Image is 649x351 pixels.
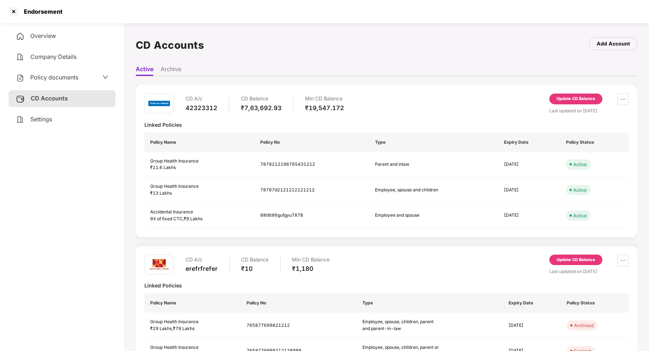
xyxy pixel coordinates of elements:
[618,257,628,263] span: ellipsis
[241,94,282,104] div: CD Balance
[31,95,68,102] span: CD Accounts
[241,255,269,265] div: CD Balance
[16,53,25,61] img: svg+xml;base64,PHN2ZyB4bWxucz0iaHR0cDovL3d3dy53My5vcmcvMjAwMC9zdmciIHdpZHRoPSIyNCIgaGVpZ2h0PSIyNC...
[148,253,170,275] img: aditya.png
[150,318,235,325] div: Group Health Insurance
[241,313,357,338] td: 765877699821212
[150,326,173,331] span: ₹29 Lakhs ,
[144,121,629,128] div: Linked Policies
[292,255,330,265] div: Min CD Balance
[560,133,629,152] th: Policy Status
[573,186,587,194] div: Active
[375,187,454,194] div: Employee, spouse and children
[503,293,561,313] th: Expiry Date
[498,133,560,152] th: Expiry Date
[574,322,594,329] div: Archived
[617,94,629,105] button: ellipsis
[369,133,498,152] th: Type
[16,32,25,41] img: svg+xml;base64,PHN2ZyB4bWxucz0iaHR0cDovL3d3dy53My5vcmcvMjAwMC9zdmciIHdpZHRoPSIyNCIgaGVpZ2h0PSIyNC...
[16,74,25,82] img: svg+xml;base64,PHN2ZyB4bWxucz0iaHR0cDovL3d3dy53My5vcmcvMjAwMC9zdmciIHdpZHRoPSIyNCIgaGVpZ2h0PSIyNC...
[254,177,369,203] td: 78787d2121212121212
[136,37,204,53] h1: CD Accounts
[573,212,587,219] div: Active
[16,115,25,124] img: svg+xml;base64,PHN2ZyB4bWxucz0iaHR0cDovL3d3dy53My5vcmcvMjAwMC9zdmciIHdpZHRoPSIyNCIgaGVpZ2h0PSIyNC...
[150,209,249,216] div: Accidental Insurance
[19,8,62,15] div: Endorsement
[144,282,629,289] div: Linked Policies
[161,65,181,76] li: Archive
[597,40,630,48] div: Add Account
[498,203,560,229] td: [DATE]
[30,74,78,81] span: Policy documents
[357,293,503,313] th: Type
[173,326,195,331] span: ₹79 Lakhs
[186,104,217,112] div: 42323312
[184,216,202,221] span: ₹9 Lakhs
[254,203,369,229] td: 68t8t86gufgyu7878
[549,107,629,114] div: Last updated on [DATE]
[150,183,249,190] div: Group Health Insurance
[241,293,357,313] th: Policy No
[241,265,269,273] div: ₹10
[375,212,454,219] div: Employee and spouse
[150,216,184,221] span: 9X of fixed CTC ,
[30,53,77,60] span: Company Details
[144,133,254,152] th: Policy Name
[186,255,218,265] div: CD A/c
[557,96,595,102] div: Update CD Balance
[561,293,629,313] th: Policy Status
[557,257,595,263] div: Update CD Balance
[503,313,561,338] td: [DATE]
[305,94,344,104] div: Min CD Balance
[617,255,629,266] button: ellipsis
[292,265,330,273] div: ₹1,180
[16,95,25,103] img: svg+xml;base64,PHN2ZyB3aWR0aD0iMjUiIGhlaWdodD0iMjQiIHZpZXdCb3g9IjAgMCAyNSAyNCIgZmlsbD0ibm9uZSIgeG...
[136,65,153,76] li: Active
[305,104,344,112] div: ₹19,547.172
[30,32,56,39] span: Overview
[150,190,172,196] span: ₹13 Lakhs
[362,318,442,332] div: Employee, spouse, children, parent and parent-in-law
[30,116,52,123] span: Settings
[254,133,369,152] th: Policy No
[144,293,241,313] th: Policy Name
[186,265,218,273] div: erefrfrefer
[150,165,176,170] span: ₹11.6 Lakhs
[103,74,108,80] span: down
[549,268,629,275] div: Last updated on [DATE]
[498,177,560,203] td: [DATE]
[618,96,628,102] span: ellipsis
[150,344,235,351] div: Group Health Insurance
[254,152,369,178] td: 7878212198765431212
[498,152,560,178] td: [DATE]
[150,158,249,165] div: Group Health Insurance
[375,161,454,168] div: Parent and inlaw
[186,94,217,104] div: CD A/c
[573,161,587,168] div: Active
[148,97,170,110] img: bajaj.png
[241,104,282,112] div: ₹7,63,692.93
